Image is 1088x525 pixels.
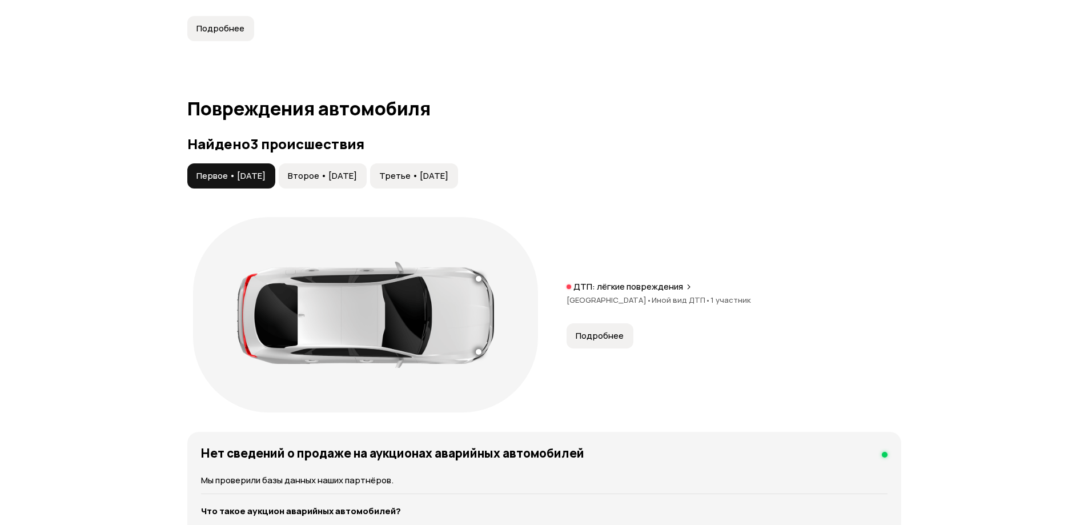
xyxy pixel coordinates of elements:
span: • [647,295,652,305]
span: Иной вид ДТП [652,295,710,305]
span: Второе • [DATE] [288,170,357,182]
button: Третье • [DATE] [370,163,458,189]
span: Подробнее [576,330,624,342]
button: Второе • [DATE] [279,163,367,189]
button: Первое • [DATE] [187,163,275,189]
strong: Что такое аукцион аварийных автомобилей? [201,505,401,517]
span: Первое • [DATE] [196,170,266,182]
span: 1 участник [710,295,751,305]
p: ДТП: лёгкие повреждения [573,281,683,292]
p: Мы проверили базы данных наших партнёров. [201,474,888,487]
span: [GEOGRAPHIC_DATA] [567,295,652,305]
span: • [705,295,710,305]
h1: Повреждения автомобиля [187,98,901,119]
h4: Нет сведений о продаже на аукционах аварийных автомобилей [201,446,584,460]
h3: Найдено 3 происшествия [187,136,901,152]
span: Подробнее [196,23,244,34]
button: Подробнее [567,323,633,348]
button: Подробнее [187,16,254,41]
span: Третье • [DATE] [379,170,448,182]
